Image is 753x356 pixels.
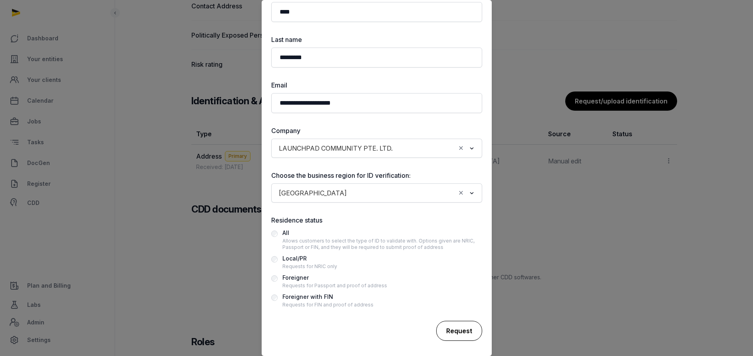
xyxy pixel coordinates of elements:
button: Clear Selected [457,187,465,199]
div: Requests for Passport and proof of address [282,282,387,289]
label: Residence status [271,215,482,225]
label: Choose the business region for ID verification: [271,171,482,180]
input: ForeignerRequests for Passport and proof of address [271,275,278,282]
label: Last name [271,35,482,44]
input: Search for option [396,143,455,154]
div: Foreigner [282,273,387,282]
input: Search for option [350,187,455,199]
button: Clear Selected [457,143,465,154]
label: Company [271,126,482,135]
div: Search for option [275,141,478,155]
label: Email [271,80,482,90]
span: LAUNCHPAD COMMUNITY PTE. LTD. [277,143,395,154]
input: Foreigner with FINRequests for FIN and proof of address [271,294,278,301]
div: Search for option [275,186,478,200]
input: AllAllows customers to select the type of ID to validate with. Options given are NRIC, Passport o... [271,231,278,237]
span: [GEOGRAPHIC_DATA] [277,187,349,199]
input: Local/PRRequests for NRIC only [271,256,278,263]
div: Foreigner with FIN [282,292,374,302]
div: Local/PR [282,254,337,263]
div: All [282,228,482,238]
div: Request [436,321,482,341]
div: Allows customers to select the type of ID to validate with. Options given are NRIC, Passport or F... [282,238,482,251]
div: Requests for FIN and proof of address [282,302,374,308]
div: Requests for NRIC only [282,263,337,270]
